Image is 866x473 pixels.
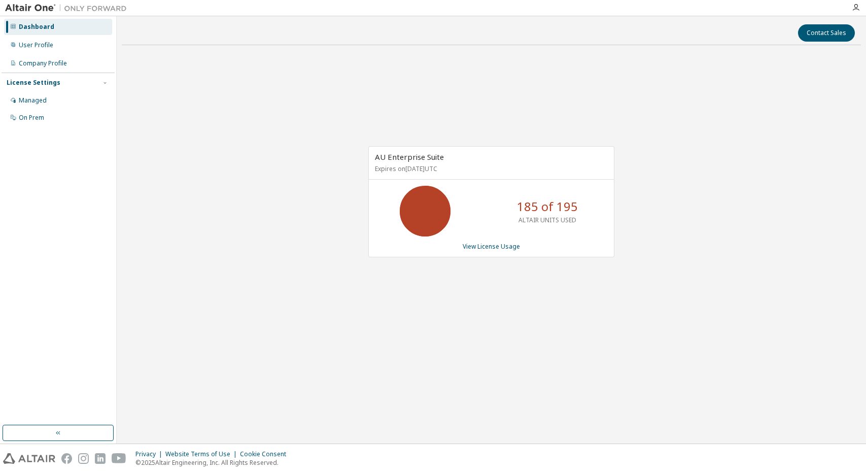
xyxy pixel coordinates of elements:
img: facebook.svg [61,453,72,464]
img: instagram.svg [78,453,89,464]
img: altair_logo.svg [3,453,55,464]
div: User Profile [19,41,53,49]
div: License Settings [7,79,60,87]
p: Expires on [DATE] UTC [375,164,605,173]
button: Contact Sales [798,24,855,42]
img: youtube.svg [112,453,126,464]
div: Privacy [135,450,165,458]
div: Managed [19,96,47,105]
div: On Prem [19,114,44,122]
a: View License Usage [463,242,520,251]
div: Dashboard [19,23,54,31]
div: Website Terms of Use [165,450,240,458]
img: Altair One [5,3,132,13]
span: AU Enterprise Suite [375,152,444,162]
div: Cookie Consent [240,450,292,458]
p: ALTAIR UNITS USED [518,216,576,224]
p: 185 of 195 [517,198,578,215]
img: linkedin.svg [95,453,106,464]
div: Company Profile [19,59,67,67]
p: © 2025 Altair Engineering, Inc. All Rights Reserved. [135,458,292,467]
